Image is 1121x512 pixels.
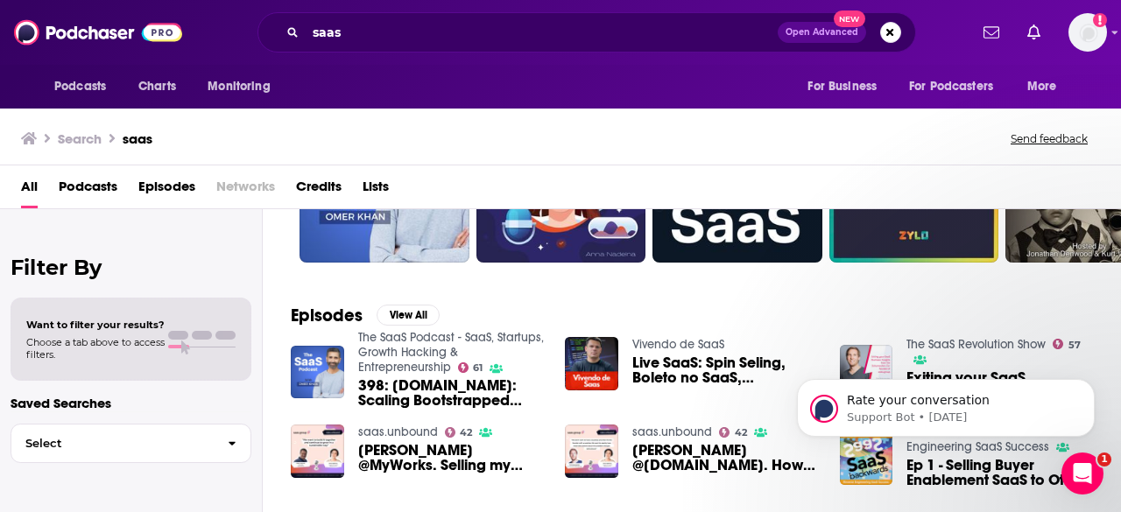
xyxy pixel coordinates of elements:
[1020,18,1047,47] a: Show notifications dropdown
[778,22,866,43] button: Open AdvancedNew
[138,74,176,99] span: Charts
[257,12,916,53] div: Search podcasts, credits, & more...
[54,74,106,99] span: Podcasts
[719,427,747,438] a: 42
[445,427,473,438] a: 42
[632,443,819,473] span: [PERSON_NAME] @[DOMAIN_NAME]. How to sell your SaaS company
[377,305,440,326] button: View All
[1068,13,1107,52] img: User Profile
[473,364,483,372] span: 61
[807,74,877,99] span: For Business
[42,70,129,103] button: open menu
[11,424,251,463] button: Select
[291,346,344,399] img: 398: saas.group: Scaling Bootstrapped SaaS via Acquisitions - with Tim Schumacher
[26,336,165,361] span: Choose a tab above to access filters.
[1005,131,1093,146] button: Send feedback
[976,18,1006,47] a: Show notifications dropdown
[358,330,544,375] a: The SaaS Podcast - SaaS, Startups, Growth Hacking & Entrepreneurship
[363,172,389,208] a: Lists
[358,443,545,473] a: Peter Leonard @MyWorks. Selling my SaaS to saas.group
[795,70,899,103] button: open menu
[138,172,195,208] a: Episodes
[735,429,747,437] span: 42
[216,172,275,208] span: Networks
[1015,70,1079,103] button: open menu
[306,18,778,46] input: Search podcasts, credits, & more...
[358,424,438,439] a: saas.unbound
[1068,13,1107,52] span: Logged in as MattieVG
[358,378,545,408] a: 398: saas.group: Scaling Bootstrapped SaaS via Acquisitions - with Tim Schumacher
[21,172,38,208] a: All
[565,424,618,478] img: Tim Schumacher @saas.group. How to sell your SaaS company
[1061,452,1103,494] iframe: Intercom live chat
[195,70,293,103] button: open menu
[11,255,251,280] h2: Filter By
[906,458,1093,487] a: Ep 1 - Selling Buyer Enablement SaaS to Other SaaS firms - ProteusEngage
[632,424,712,439] a: saas.unbound
[11,438,214,449] span: Select
[127,70,187,103] a: Charts
[291,305,440,326] a: EpisodesView All
[58,130,102,147] h3: Search
[14,16,182,49] img: Podchaser - Follow, Share and Rate Podcasts
[358,443,545,473] span: [PERSON_NAME] @MyWorks. Selling my SaaS to [DOMAIN_NAME]
[59,172,117,208] a: Podcasts
[1093,13,1107,27] svg: Add a profile image
[291,305,363,326] h2: Episodes
[1053,339,1081,349] a: 57
[565,337,618,390] img: Live SaaS: Spin Seling, Boleto no SaaS, Influencers, MarketPlace vs SaaS
[208,74,270,99] span: Monitoring
[358,378,545,408] span: 398: [DOMAIN_NAME]: Scaling Bootstrapped SaaS via Acquisitions - with [PERSON_NAME]
[632,355,819,385] a: Live SaaS: Spin Seling, Boleto no SaaS, Influencers, MarketPlace vs SaaS
[291,424,344,478] img: Peter Leonard @MyWorks. Selling my SaaS to saas.group
[834,11,865,27] span: New
[123,130,152,147] h3: saas
[296,172,342,208] a: Credits
[786,28,858,37] span: Open Advanced
[771,342,1121,465] iframe: Intercom notifications message
[1068,13,1107,52] button: Show profile menu
[1068,341,1081,349] span: 57
[632,337,724,352] a: Vivendo de SaaS
[11,395,251,411] p: Saved Searches
[458,362,483,373] a: 61
[1097,452,1111,466] span: 1
[460,429,472,437] span: 42
[632,443,819,473] a: Tim Schumacher @saas.group. How to sell your SaaS company
[1027,74,1057,99] span: More
[909,74,993,99] span: For Podcasters
[906,337,1046,352] a: The SaaS Revolution Show
[26,319,165,331] span: Want to filter your results?
[898,70,1019,103] button: open menu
